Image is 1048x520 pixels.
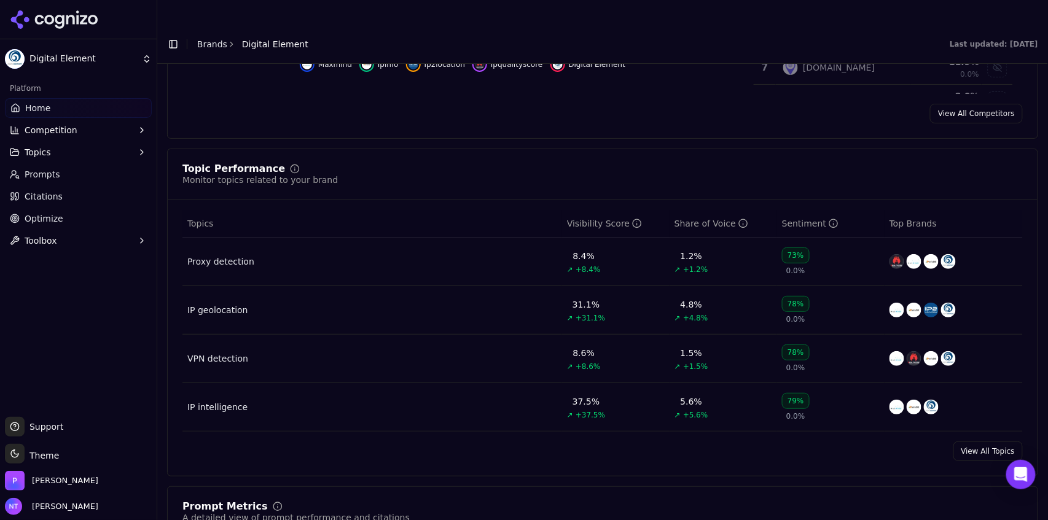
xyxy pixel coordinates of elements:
button: Show db-ip data [988,91,1007,111]
div: Sentiment [782,217,839,230]
img: ipinfo [907,303,921,317]
span: Home [25,102,50,114]
a: View All Topics [953,441,1023,461]
img: digital element [553,60,563,69]
span: ↗ [675,362,681,371]
span: ↗ [675,410,681,420]
span: Theme [25,451,59,460]
img: Perrill [5,471,25,491]
th: sentiment [777,210,885,238]
button: Hide ip2location data [406,57,465,72]
a: Brands [197,39,227,49]
nav: breadcrumb [197,38,308,50]
img: Nate Tower [5,498,22,515]
span: Topics [25,146,51,158]
span: +31.1% [576,313,605,323]
img: maxmind [302,60,312,69]
div: 8.4% [573,250,595,262]
a: IP geolocation [187,304,248,316]
img: ip2location [924,303,939,317]
div: Open Intercom Messenger [1006,460,1036,489]
a: View All Competitors [930,104,1023,123]
div: 79% [782,393,810,409]
span: Maxmind [318,60,352,69]
button: Hide digital element data [550,57,625,72]
img: ipinfo [924,351,939,366]
span: ↗ [675,313,681,323]
img: ipqualityscore [907,351,921,366]
img: maxmind [890,351,904,366]
th: shareOfVoice [670,210,777,238]
div: Last updated: [DATE] [950,39,1038,49]
a: Citations [5,187,152,206]
span: Ipinfo [378,60,399,69]
img: ip2location [409,60,418,69]
div: Visibility Score [567,217,642,230]
button: Show ipgeolocation.io data [988,58,1007,77]
img: maxmind [890,400,904,414]
div: 5.6% [681,395,703,408]
span: Top Brands [890,217,937,230]
button: Hide ipinfo data [359,57,399,72]
div: 7 [759,60,771,75]
span: ↗ [675,265,681,274]
th: visibilityScore [562,210,670,238]
span: +4.8% [683,313,708,323]
tr: 8.0%Show db-ip data [754,85,1013,118]
div: VPN detection [187,352,248,365]
img: ipqualityscore [890,254,904,269]
div: Share of Voice [675,217,748,230]
a: Prompts [5,165,152,184]
div: Data table [182,210,1023,432]
img: ipinfo [362,60,372,69]
img: ipgeolocation.io [783,60,798,75]
div: 4.8% [681,298,703,311]
span: Digital Element [29,53,137,64]
button: Open user button [5,498,98,515]
div: 31.1% [573,298,600,311]
span: Competition [25,124,77,136]
img: digital element [941,351,956,366]
span: ↗ [567,265,573,274]
span: 0.0% [786,314,805,324]
div: Proxy detection [187,255,254,268]
div: 73% [782,247,810,263]
span: +8.4% [576,265,601,274]
div: 78% [782,344,810,360]
button: Competition [5,120,152,140]
button: Topics [5,142,152,162]
span: Ip2location [424,60,465,69]
div: IP intelligence [187,401,248,413]
span: 0.0% [786,266,805,276]
span: Topics [187,217,214,230]
img: digital element [941,254,956,269]
span: ↗ [567,362,573,371]
div: [DOMAIN_NAME] [803,61,875,74]
img: digital element [924,400,939,414]
img: ipqualityscore [475,60,485,69]
span: Ipqualityscore [491,60,542,69]
div: 37.5% [573,395,600,408]
span: ↗ [567,313,573,323]
span: [PERSON_NAME] [27,501,98,512]
span: Perrill [32,475,98,486]
button: Toolbox [5,231,152,250]
span: Digital Element [242,38,308,50]
span: +37.5% [576,410,605,420]
span: +1.5% [683,362,708,371]
div: 1.2% [681,250,703,262]
div: 78% [782,296,810,312]
div: Platform [5,79,152,98]
img: Digital Element [5,49,25,69]
img: maxmind [890,303,904,317]
button: Hide maxmind data [300,57,352,72]
img: ipinfo [924,254,939,269]
img: digital element [941,303,956,317]
span: Support [25,421,63,433]
img: ipinfo [907,400,921,414]
span: Optimize [25,212,63,225]
span: +1.2% [683,265,708,274]
span: ↗ [567,410,573,420]
div: 8.0 % [913,90,979,102]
